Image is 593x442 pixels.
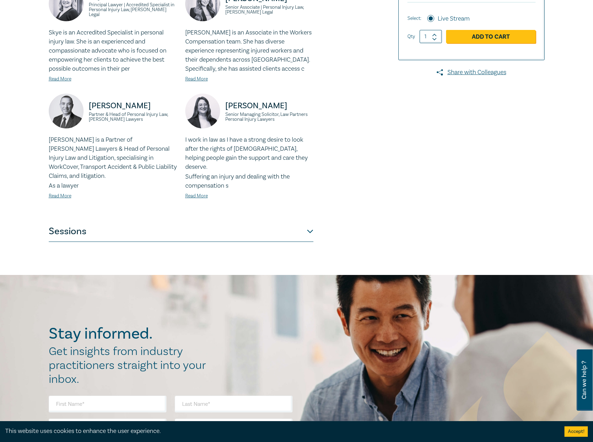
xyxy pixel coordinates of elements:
[49,419,166,435] input: Email Address*
[89,100,177,111] p: [PERSON_NAME]
[49,221,313,242] button: Sessions
[49,94,84,128] img: https://s3.ap-southeast-2.amazonaws.com/leo-cussen-store-production-content/Contacts/John%20Karan...
[420,30,442,43] input: 1
[49,325,213,343] h2: Stay informed.
[438,14,470,23] label: Live Stream
[185,193,208,199] a: Read More
[446,30,536,43] a: Add to Cart
[89,112,177,122] small: Partner & Head of Personal Injury Law, [PERSON_NAME] Lawyers
[49,76,71,82] a: Read More
[225,112,313,122] small: Senior Managing Solicitor, Law Partners Personal Injury Lawyers
[225,100,313,111] p: [PERSON_NAME]
[225,5,313,15] small: Senior Associate | Personal Injury Law, [PERSON_NAME] Legal
[49,181,177,190] p: As a lawyer
[175,419,292,435] input: Organisation
[49,193,71,199] a: Read More
[407,15,421,22] span: Select:
[49,28,177,73] p: Skye is an Accredited Specialist in personal injury law. She is an experienced and compassionate ...
[89,2,177,17] small: Principal Lawyer | Accredited Specialist in Personal Injury Law, [PERSON_NAME] Legal
[581,354,587,407] span: Can we help ?
[49,135,177,181] p: [PERSON_NAME] is a Partner of [PERSON_NAME] Lawyers & Head of Personal Injury Law and Litigation,...
[398,68,545,77] a: Share with Colleagues
[185,94,220,128] img: https://s3.ap-southeast-2.amazonaws.com/leo-cussen-store-production-content/Contacts/Ashleigh%20K...
[564,426,588,437] button: Accept cookies
[185,28,313,73] p: [PERSON_NAME] is an Associate in the Workers Compensation team. She has diverse experience repres...
[407,33,415,40] label: Qty
[49,396,166,412] input: First Name*
[185,76,208,82] a: Read More
[49,345,213,386] h2: Get insights from industry practitioners straight into your inbox.
[175,396,292,412] input: Last Name*
[185,135,313,172] p: I work in law as I have a strong desire to look after the rights of [DEMOGRAPHIC_DATA], helping p...
[185,172,313,190] p: Suffering an injury and dealing with the compensation s
[5,427,554,436] div: This website uses cookies to enhance the user experience.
